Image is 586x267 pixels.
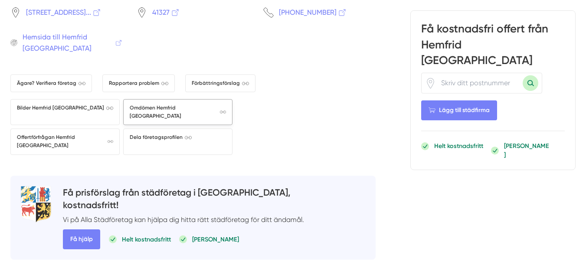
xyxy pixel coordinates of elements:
[425,77,436,88] span: Klicka för att använda din position.
[152,7,180,18] span: 41327
[10,7,21,18] svg: Pin / Karta
[10,7,123,18] a: [STREET_ADDRESS]...
[10,129,120,154] a: Offertförfrågan Hemfrid [GEOGRAPHIC_DATA]
[137,7,249,18] a: 41327
[26,7,101,18] span: [STREET_ADDRESS]...
[425,77,436,88] svg: Pin / Karta
[192,79,249,87] span: Förbättringsförslag
[102,74,175,92] a: Rapportera problem
[63,186,304,214] h4: Få prisförslag från städföretag i [GEOGRAPHIC_DATA], kostnadsfritt!
[17,104,113,112] span: Bilder Hemfrid [GEOGRAPHIC_DATA]
[279,7,347,18] span: [PHONE_NUMBER]
[185,74,255,92] a: Förbättringsförslag
[109,79,168,87] span: Rapportera problem
[10,99,120,125] a: Bilder Hemfrid [GEOGRAPHIC_DATA]
[130,133,192,142] span: Dela företagsprofilen
[130,104,226,120] span: Omdömen Hemfrid [GEOGRAPHIC_DATA]
[421,100,497,120] : Lägg till städfirma
[434,142,483,150] p: Helt kostnadsfritt
[17,79,85,87] span: Ägare? Verifiera företag
[123,99,232,125] a: Omdömen Hemfrid [GEOGRAPHIC_DATA]
[63,229,100,249] span: Få hjälp
[436,73,523,93] input: Skriv ditt postnummer
[137,7,147,18] svg: Pin / Karta
[10,74,92,92] a: Ägare? Verifiera företag
[504,142,550,159] p: [PERSON_NAME]
[192,235,239,244] p: [PERSON_NAME]
[63,214,304,225] p: Vi på Alla Städföretag kan hjälpa dig hitta rätt städföretag för ditt ändamål.
[523,75,538,91] button: Sök med postnummer
[122,235,171,244] p: Helt kostnadsfritt
[17,133,113,150] span: Offertförfrågan Hemfrid [GEOGRAPHIC_DATA]
[421,21,565,73] h3: Få kostnadsfri offert från Hemfrid [GEOGRAPHIC_DATA]
[263,7,376,18] a: [PHONE_NUMBER]
[10,32,123,54] a: Hemsida till Hemfrid [GEOGRAPHIC_DATA]
[263,7,274,18] svg: Telefon
[23,32,123,54] span: Hemsida till Hemfrid [GEOGRAPHIC_DATA]
[123,129,232,154] a: Dela företagsprofilen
